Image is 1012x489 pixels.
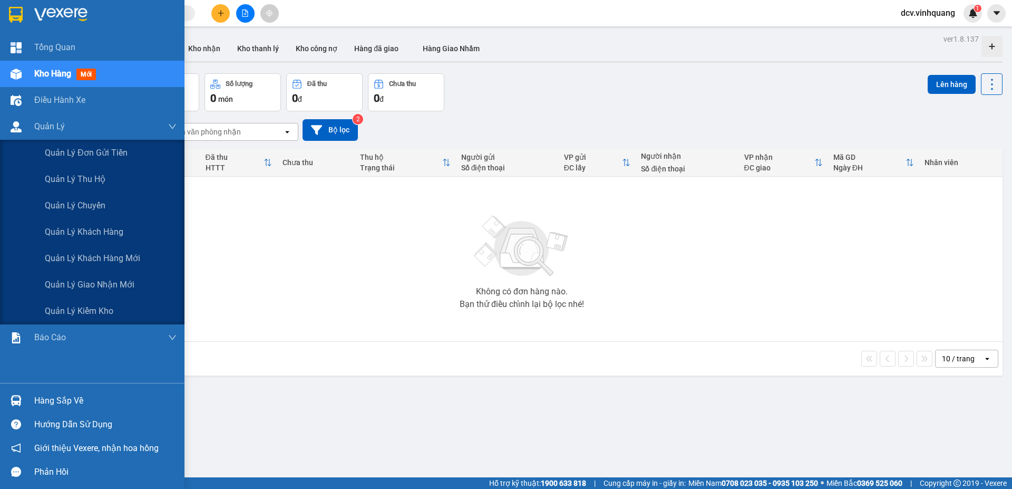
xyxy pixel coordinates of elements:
sup: 1 [974,5,981,12]
div: Chọn văn phòng nhận [168,127,241,137]
button: Bộ lọc [303,119,358,141]
div: Hướng dẫn sử dụng [34,417,177,433]
span: plus [217,9,225,17]
img: svg+xml;base64,PHN2ZyBjbGFzcz0ibGlzdC1wbHVnX19zdmciIHhtbG5zPSJodHRwOi8vd3d3LnczLm9yZy8yMDAwL3N2Zy... [469,209,575,283]
th: Toggle SortBy [739,149,828,177]
span: Miền Nam [688,477,818,489]
span: caret-down [992,8,1001,18]
strong: 0369 525 060 [857,479,902,487]
div: Phản hồi [34,464,177,480]
span: Quản lý khách hàng [45,225,123,238]
img: icon-new-feature [968,8,978,18]
th: Toggle SortBy [559,149,636,177]
span: notification [11,443,21,453]
div: Đã thu [206,153,264,161]
div: ver 1.8.137 [943,33,979,45]
span: 0 [210,92,216,104]
button: Kho nhận [180,36,229,61]
span: 0 [374,92,379,104]
div: ĐC lấy [564,164,622,172]
span: Quản lý thu hộ [45,172,105,186]
span: ⚪️ [821,481,824,485]
span: file-add [241,9,249,17]
strong: 0708 023 035 - 0935 103 250 [722,479,818,487]
span: Tổng Quan [34,41,75,54]
span: dcv.vinhquang [892,6,964,20]
span: Quản lý chuyến [45,199,105,212]
button: aim [260,4,279,23]
span: món [218,95,233,103]
strong: 1900 633 818 [541,479,586,487]
button: Kho công nợ [287,36,346,61]
th: Toggle SortBy [200,149,278,177]
span: | [910,477,912,489]
div: Người nhận [641,152,733,160]
svg: open [283,128,291,136]
div: Số điện thoại [641,165,733,173]
div: Hàng sắp về [34,393,177,409]
span: Quản lý khách hàng mới [45,252,140,265]
span: Quản lý đơn gửi tiền [45,146,128,159]
div: 10 / trang [942,353,975,364]
span: Cung cấp máy in - giấy in: [604,477,686,489]
img: solution-icon [11,332,22,343]
span: aim [266,9,273,17]
span: Báo cáo [34,331,66,344]
span: Giới thiệu Vexere, nhận hoa hồng [34,442,159,455]
span: message [11,467,21,477]
span: đ [298,95,302,103]
div: Ngày ĐH [833,164,906,172]
button: Hàng đã giao [346,36,407,61]
img: logo-vxr [9,7,23,23]
span: Điều hành xe [34,93,85,107]
button: plus [211,4,230,23]
div: VP gửi [564,153,622,161]
div: Thu hộ [360,153,442,161]
div: Bạn thử điều chỉnh lại bộ lọc nhé! [460,300,584,309]
th: Toggle SortBy [828,149,919,177]
div: VP nhận [744,153,814,161]
img: warehouse-icon [11,395,22,406]
span: mới [76,69,96,80]
span: Quản lý kiểm kho [45,304,113,318]
span: đ [379,95,384,103]
img: warehouse-icon [11,95,22,106]
span: Kho hàng [34,69,71,79]
button: Lên hàng [928,75,976,94]
span: Miền Bắc [826,477,902,489]
svg: open [983,354,991,363]
div: Trạng thái [360,164,442,172]
span: Quản Lý [34,120,65,133]
th: Toggle SortBy [355,149,456,177]
button: Kho thanh lý [229,36,287,61]
span: 1 [976,5,979,12]
div: Chưa thu [283,158,349,167]
span: 0 [292,92,298,104]
div: Số lượng [226,80,252,88]
sup: 2 [353,114,363,124]
div: HTTT [206,164,264,172]
button: Số lượng0món [205,73,281,111]
button: Chưa thu0đ [368,73,444,111]
span: Quản lý giao nhận mới [45,278,134,291]
span: Hỗ trợ kỹ thuật: [489,477,586,489]
span: | [594,477,596,489]
div: Nhân viên [925,158,997,167]
img: warehouse-icon [11,69,22,80]
div: Không có đơn hàng nào. [476,287,568,296]
div: Đã thu [307,80,327,88]
img: dashboard-icon [11,42,22,53]
span: down [168,122,177,131]
span: down [168,333,177,342]
div: Số điện thoại [461,164,553,172]
div: Mã GD [833,153,906,161]
div: ĐC giao [744,164,814,172]
button: file-add [236,4,255,23]
div: Chưa thu [389,80,416,88]
span: question-circle [11,419,21,429]
span: copyright [953,480,961,487]
img: warehouse-icon [11,121,22,132]
div: Người gửi [461,153,553,161]
button: caret-down [987,4,1006,23]
button: Đã thu0đ [286,73,363,111]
